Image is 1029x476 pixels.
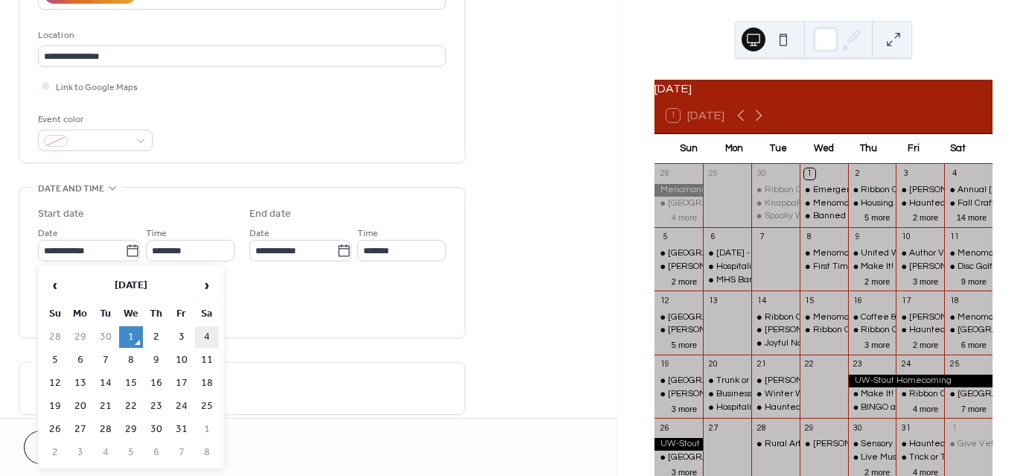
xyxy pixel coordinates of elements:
div: Menomonie Farmer's Market [800,247,848,260]
div: Rural Arts & Culture Forum [765,438,873,451]
td: 20 [69,396,92,417]
td: 10 [170,349,194,371]
div: Menomonie Farmer's Market [944,311,993,324]
div: 8 [804,232,815,243]
div: BINGO at the Moose Lodge [848,402,896,414]
div: [GEOGRAPHIC_DATA] Fall Festival [668,197,810,210]
td: 15 [119,372,143,394]
div: End date [249,206,291,222]
button: 2 more [666,274,703,287]
div: 6 [707,232,719,243]
td: 26 [43,419,67,440]
div: Pleasant Valley Tree Farm Fall Festival [654,197,703,210]
div: Govin's Corn Maze & Fall Fun [654,261,703,273]
div: Stout Auto Club Car Show [654,324,703,337]
td: 29 [69,326,92,348]
button: 5 more [666,337,703,350]
div: Emergency Preparedness Class For Seniors [813,184,990,197]
div: [PERSON_NAME] Corn Maze & Fall Fun [668,388,828,401]
td: 13 [69,372,92,394]
div: Rural Arts & Culture Forum [751,438,800,451]
td: 28 [43,326,67,348]
div: Govin's Corn Maze & Fall Fun [654,388,703,401]
div: 18 [949,295,960,306]
div: Live Music: [PERSON_NAME] [861,451,979,464]
div: Coffee & Commerce: Manufacturing [861,311,1009,324]
div: Pleasant Valley Tree Farm Fall Festival [654,311,703,324]
div: [GEOGRAPHIC_DATA] Fall Festival [668,311,810,324]
div: First Time Homebuyers Workshop [800,261,848,273]
div: Fri [891,134,935,164]
div: United Way Day of Caring [848,247,896,260]
div: 15 [804,295,815,306]
div: 3 [900,168,911,180]
button: 3 more [666,402,703,414]
td: 8 [119,349,143,371]
div: Haunted Hillside [896,324,944,337]
div: Fire Prevention Week - MFD Open House [703,247,751,260]
div: 13 [707,295,719,306]
div: MHS Bands Fall Outdoor Concert [716,274,848,287]
div: Emergency Preparedness Class For Seniors [800,184,848,197]
div: Business After Hours [716,388,800,401]
div: Tue [756,134,801,164]
div: Ribbon Cutting: Loyal Blu LLC [813,324,932,337]
div: Housing Clinic [848,197,896,210]
button: 3 more [907,274,944,287]
div: Event color [38,112,150,127]
div: Author Visit - Elizabeth Fischer [896,247,944,260]
div: [PERSON_NAME]-Cessional: A Victorian [DATE] Evening [765,324,993,337]
span: › [196,270,218,300]
div: Govin's Corn Maze & Fall Fun [896,311,944,324]
div: 22 [804,359,815,370]
div: Disc Golf Fall Brawl [944,261,993,273]
span: Time [146,226,167,241]
td: 2 [43,442,67,463]
td: 5 [119,442,143,463]
div: 24 [900,359,911,370]
div: 27 [707,422,719,434]
div: Menomonie Farmer's Market [944,247,993,260]
div: UW-Stout Homecoming [848,375,993,387]
div: 31 [900,422,911,434]
span: Link to Google Maps [56,80,138,95]
div: 29 [707,168,719,180]
div: Make It! Thursdays [848,388,896,401]
div: 23 [853,359,864,370]
div: Menomonie Oktoberfest [654,184,703,197]
div: Haunted Hillside [909,438,978,451]
div: Ribbon Cutting and Open House: Compass IL [896,388,944,401]
div: Govin's Corn Maze & Fall Fun [896,261,944,273]
div: Haunted Hillside [909,324,978,337]
td: 3 [69,442,92,463]
div: 29 [804,422,815,434]
td: 30 [94,326,118,348]
td: 4 [195,326,219,348]
div: [GEOGRAPHIC_DATA] Fall Festival [668,247,810,260]
div: Joyful Noise Choir Concert [765,337,871,350]
div: [DATE] [654,80,993,98]
div: [GEOGRAPHIC_DATA] Fall Festival [668,375,810,387]
th: Tu [94,303,118,325]
td: 17 [170,372,194,394]
div: Winter Wear Clothing Drive [751,388,800,401]
button: 4 more [907,402,944,414]
div: 17 [900,295,911,306]
td: 6 [69,349,92,371]
div: 9 [853,232,864,243]
div: KnappaPatch Market [765,197,851,210]
div: UW-Stout Homecoming [654,438,703,451]
div: 16 [853,295,864,306]
div: Ribbon Cutting: Wisconsin Early Autism Project [848,184,896,197]
td: 7 [94,349,118,371]
div: Jake's Oktoberfest Buffet [751,375,800,387]
div: Spooky Wreath Workshop [765,210,868,223]
div: Banned Book Week: a Conversation with Dr. Samuel Cohen [800,210,848,223]
td: 2 [144,326,168,348]
th: We [119,303,143,325]
div: Haunted Accessories Workshop [751,402,800,414]
td: 28 [94,419,118,440]
div: 5 [659,232,670,243]
div: Menomonie Farmer's Market [800,311,848,324]
div: Trick or Treat at The Neighbors! [896,451,944,464]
